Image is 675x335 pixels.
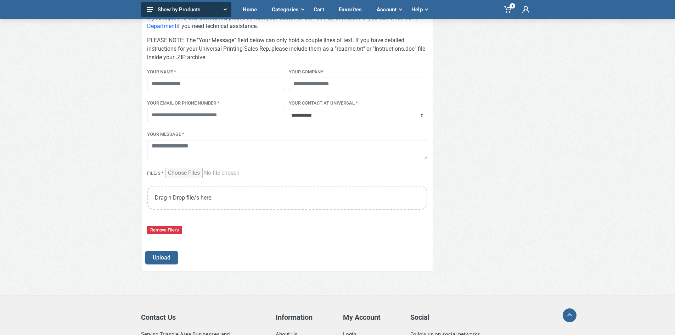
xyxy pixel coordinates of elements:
label: Your Message * [147,131,184,139]
h5: My Account [343,313,400,322]
div: Help [406,2,432,17]
div: Cart [309,2,334,17]
button: Show by Products [141,2,231,17]
button: Upload [145,251,178,264]
a: Remove File/s [147,226,182,234]
label: Your Company [289,68,324,76]
div: Categories [267,2,309,17]
label: File/s * [147,170,164,178]
h5: Contact Us [141,313,265,322]
div: Drag-n-Drop file/s here. [147,186,427,210]
label: Your Name * [147,68,176,76]
label: Your contact at Universal * [289,100,358,107]
p: PLEASE NOTE: The "Your Message" field below can only hold a couple lines of text. If you have det... [147,36,427,62]
label: YOUR EMAIL OR PHONE NUMBER * [147,100,219,107]
h5: Information [276,313,332,322]
h5: Social [410,313,534,322]
div: Favorites [334,2,372,17]
div: Home [238,2,267,17]
p: If you require further assistance, please contact your Customer Service Representative or you can... [147,13,427,30]
div: Account [372,2,406,17]
span: 1 [510,3,515,9]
